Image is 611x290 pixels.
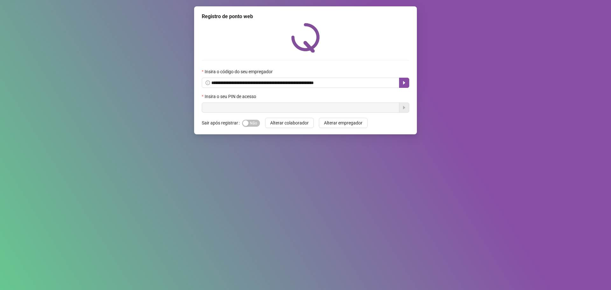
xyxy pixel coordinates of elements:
label: Sair após registrar [202,118,242,128]
label: Insira o seu PIN de acesso [202,93,260,100]
label: Insira o código do seu empregador [202,68,277,75]
div: Registro de ponto web [202,13,409,20]
img: QRPoint [291,23,320,53]
span: Alterar colaborador [270,119,309,126]
button: Alterar empregador [319,118,368,128]
span: caret-right [402,80,407,85]
span: Alterar empregador [324,119,362,126]
span: info-circle [206,81,210,85]
button: Alterar colaborador [265,118,314,128]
